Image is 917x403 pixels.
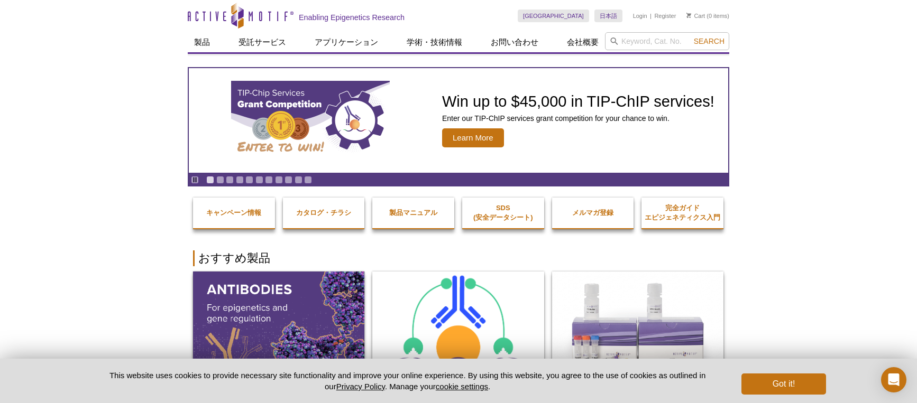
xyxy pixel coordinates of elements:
strong: 完全ガイド エピジェネティクス入門 [645,204,720,221]
img: TIP-ChIP Services Grant Competition [231,81,390,160]
li: (0 items) [686,10,729,22]
h2: Win up to $45,000 in TIP-ChIP services! [442,93,714,109]
input: Keyword, Cat. No. [605,32,729,50]
a: Register [654,12,676,20]
a: メルマガ登録 [552,198,634,228]
img: All Antibodies [193,271,364,375]
strong: メルマガ登録 [572,209,613,217]
img: ChIC/CUT&RUN Assay Kit [372,271,544,376]
button: cookie settings [436,382,488,391]
span: Learn More [442,128,504,147]
a: 学術・技術情報 [400,32,469,52]
strong: 製品マニュアル [389,209,437,217]
button: Search [691,36,728,46]
a: Go to slide 11 [304,176,312,184]
h2: Enabling Epigenetics Research [299,13,405,22]
a: Go to slide 1 [206,176,214,184]
p: This website uses cookies to provide necessary site functionality and improve your online experie... [91,370,724,392]
a: Privacy Policy [336,382,385,391]
img: DNA Library Prep Kit for Illumina [552,271,723,375]
a: Go to slide 7 [265,176,273,184]
a: [GEOGRAPHIC_DATA] [518,10,589,22]
a: SDS(安全データシート) [462,193,544,233]
div: Open Intercom Messenger [881,367,906,392]
a: 日本語 [594,10,622,22]
a: 製品マニュアル [372,198,454,228]
a: TIP-ChIP Services Grant Competition Win up to $45,000 in TIP-ChIP services! Enter our TIP-ChIP se... [189,68,728,173]
a: Go to slide 6 [255,176,263,184]
a: Go to slide 10 [295,176,302,184]
a: 受託サービス [232,32,292,52]
strong: キャンペーン情報 [206,209,261,217]
a: Login [633,12,647,20]
a: 会社概要 [561,32,605,52]
a: Go to slide 8 [275,176,283,184]
button: Got it! [741,373,826,395]
a: Go to slide 2 [216,176,224,184]
a: 完全ガイドエピジェネティクス入門 [641,193,723,233]
a: Toggle autoplay [191,176,199,184]
a: Go to slide 5 [245,176,253,184]
img: Your Cart [686,13,691,18]
a: キャンペーン情報 [193,198,275,228]
a: Go to slide 4 [236,176,244,184]
a: お問い合わせ [484,32,545,52]
span: Search [694,37,725,45]
article: TIP-ChIP Services Grant Competition [189,68,728,173]
a: Go to slide 3 [226,176,234,184]
a: Cart [686,12,705,20]
a: アプリケーション [308,32,384,52]
a: 製品 [188,32,216,52]
p: Enter our TIP-ChIP services grant competition for your chance to win. [442,114,714,123]
h2: おすすめ製品 [193,250,724,266]
strong: カタログ・チラシ [296,209,351,217]
a: カタログ・チラシ [283,198,365,228]
li: | [650,10,652,22]
a: Go to slide 9 [285,176,292,184]
strong: SDS (安全データシート) [473,204,533,221]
